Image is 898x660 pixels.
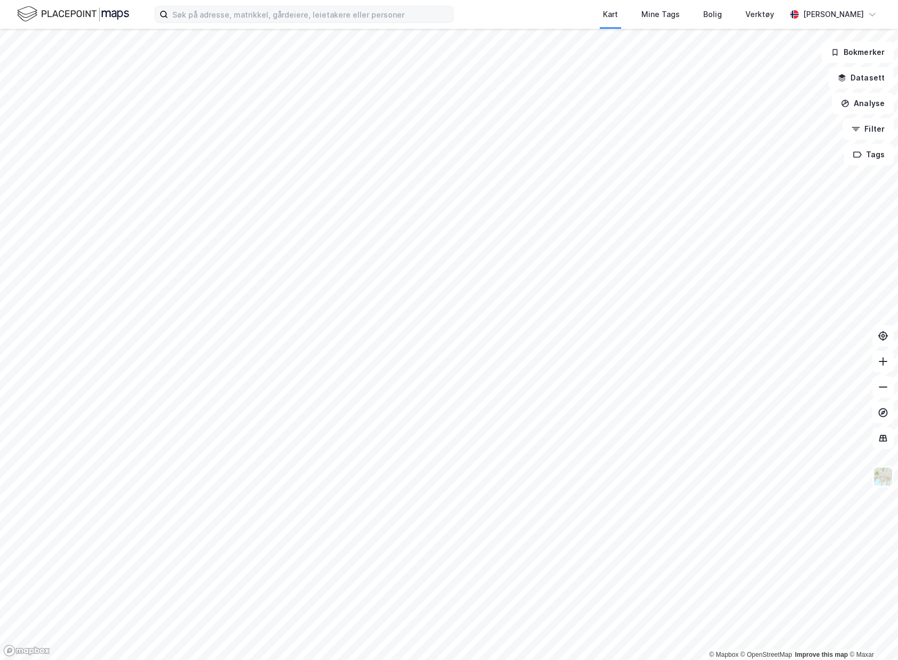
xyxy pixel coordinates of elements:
[822,42,894,63] button: Bokmerker
[641,8,680,21] div: Mine Tags
[832,93,894,114] button: Analyse
[844,144,894,165] button: Tags
[168,6,453,22] input: Søk på adresse, matrikkel, gårdeiere, leietakere eller personer
[709,651,738,658] a: Mapbox
[3,645,50,657] a: Mapbox homepage
[843,118,894,140] button: Filter
[741,651,792,658] a: OpenStreetMap
[703,8,722,21] div: Bolig
[829,67,894,88] button: Datasett
[803,8,864,21] div: [PERSON_NAME]
[845,609,898,660] iframe: Chat Widget
[845,609,898,660] div: Kontrollprogram for chat
[795,651,848,658] a: Improve this map
[745,8,774,21] div: Verktøy
[603,8,618,21] div: Kart
[17,5,129,23] img: logo.f888ab2527a4732fd821a326f86c7f29.svg
[873,466,893,487] img: Z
